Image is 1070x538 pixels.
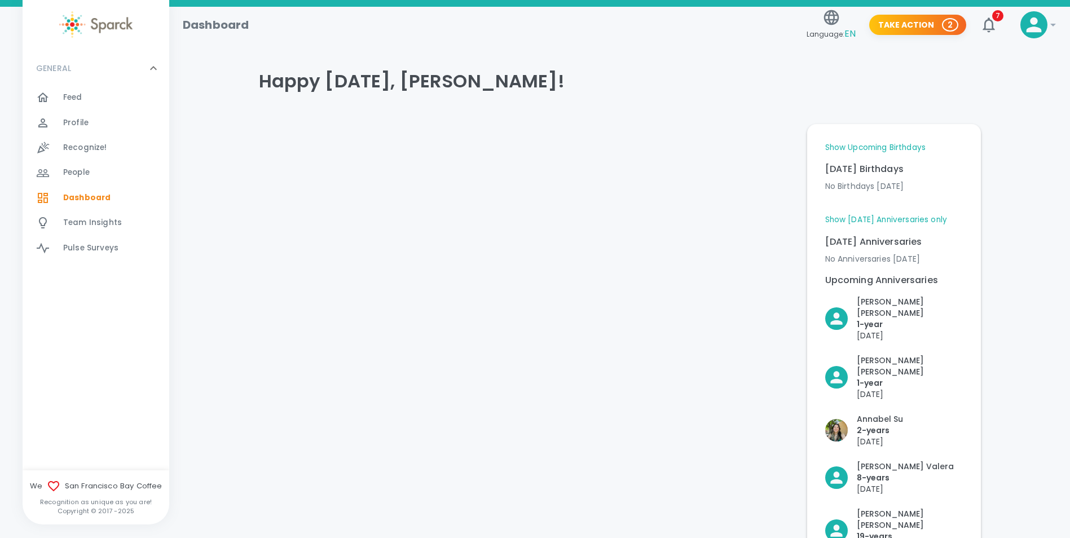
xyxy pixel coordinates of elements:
h4: Happy [DATE], [PERSON_NAME]! [259,70,981,92]
p: 2- years [857,425,903,436]
button: Click to Recognize! [825,296,963,341]
p: [DATE] [857,436,903,447]
span: Profile [63,117,89,129]
a: Dashboard [23,186,169,210]
a: Show Upcoming Birthdays [825,142,926,153]
p: No Birthdays [DATE] [825,180,963,192]
button: Click to Recognize! [825,413,903,447]
img: Picture of Annabel Su [825,419,848,442]
button: 7 [975,11,1002,38]
p: [DATE] [857,389,963,400]
div: Click to Recognize! [816,346,963,400]
p: Annabel Su [857,413,903,425]
p: 2 [948,19,953,30]
span: Recognize! [63,142,107,153]
p: [PERSON_NAME] Valera [857,461,954,472]
a: Show [DATE] Anniversaries only [825,214,948,226]
p: [PERSON_NAME] [PERSON_NAME] [857,508,963,531]
a: Recognize! [23,135,169,160]
div: GENERAL [23,85,169,265]
p: 1- year [857,319,963,330]
span: Language: [807,27,856,42]
button: Take Action 2 [869,15,966,36]
p: [DATE] Anniversaries [825,235,963,249]
div: Click to Recognize! [816,287,963,341]
p: [DATE] [857,483,954,495]
p: 8- years [857,472,954,483]
button: Click to Recognize! [825,355,963,400]
p: [DATE] [857,330,963,341]
a: Sparck logo [23,11,169,38]
span: Dashboard [63,192,111,204]
p: Upcoming Anniversaries [825,274,963,287]
a: People [23,160,169,185]
p: [PERSON_NAME] [PERSON_NAME] [857,296,963,319]
p: No Anniversaries [DATE] [825,253,963,264]
a: Team Insights [23,210,169,235]
div: Click to Recognize! [816,452,954,495]
span: 7 [992,10,1003,21]
img: Sparck logo [59,11,133,38]
p: [DATE] Birthdays [825,162,963,176]
p: GENERAL [36,63,71,74]
p: [PERSON_NAME] [PERSON_NAME] [857,355,963,377]
button: Language:EN [802,5,860,45]
div: GENERAL [23,51,169,85]
p: Copyright © 2017 - 2025 [23,506,169,515]
h1: Dashboard [183,16,249,34]
span: Pulse Surveys [63,242,118,254]
span: People [63,167,90,178]
div: Click to Recognize! [816,404,903,447]
a: Feed [23,85,169,110]
span: EN [844,27,856,40]
span: We San Francisco Bay Coffee [23,479,169,493]
a: Profile [23,111,169,135]
p: 1- year [857,377,963,389]
p: Recognition as unique as you are! [23,497,169,506]
button: Click to Recognize! [825,461,954,495]
span: Team Insights [63,217,122,228]
a: Pulse Surveys [23,236,169,261]
span: Feed [63,92,82,103]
